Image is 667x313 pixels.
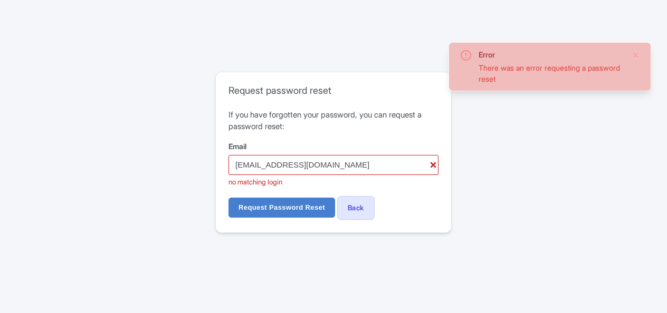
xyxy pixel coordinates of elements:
div: Error [479,49,623,60]
div: There was an error requesting a password reset [479,62,623,84]
button: Close [632,49,640,62]
input: username@example.com [228,155,439,175]
label: Email [228,141,439,152]
a: Back [337,196,375,220]
h2: Request password reset [228,85,439,96]
div: no matching login [228,177,439,188]
p: If you have forgotten your password, you can request a password reset: [228,109,439,133]
input: Request Password Reset [228,198,335,218]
